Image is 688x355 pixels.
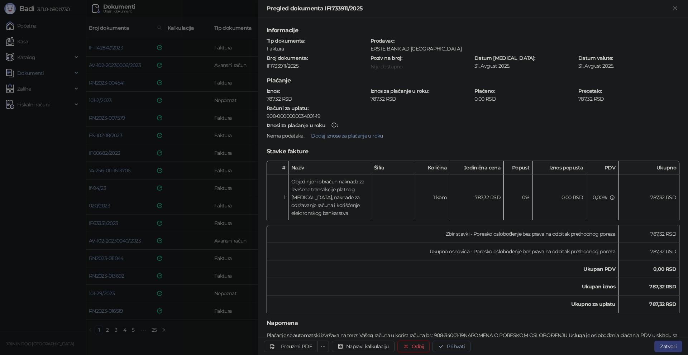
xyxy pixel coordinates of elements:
span: Nema podataka [267,133,304,139]
th: Ukupno [618,161,679,175]
h5: Napomena [267,319,679,327]
h5: Stavke fakture [267,147,679,156]
strong: 787,32 RSD [649,301,676,307]
td: 787,32 RSD [618,225,679,243]
button: Prihvati [433,341,470,352]
th: Naziv [288,161,371,175]
div: 787,32 RSD [370,96,472,102]
td: 787,32 RSD [618,243,679,260]
th: # [267,161,288,175]
div: Pregled dokumenta IFI733911/2025 [267,4,671,13]
strong: Računi za uplatu : [267,105,308,111]
strong: Plaćeno : [474,88,495,94]
div: Iznosi za plaćanje u roku [267,123,325,128]
th: Šifra [371,161,414,175]
th: Jedinična cena [450,161,504,175]
div: . [266,130,680,141]
div: 31. Avgust 2025. [578,63,680,69]
td: Ukupno osnovica - Poresko oslobođenje bez prava na odbitak prethodnog poreza [267,243,618,260]
td: 0,00 RSD [532,175,586,220]
h5: Plaćanje [267,76,679,85]
div: Faktura [266,45,368,52]
strong: Tip dokumenta : [267,38,305,44]
strong: Ukupan PDV [583,266,615,272]
strong: Iznos : [267,88,279,94]
div: 31. Avgust 2025. [474,63,576,69]
td: 787,32 RSD [618,175,679,220]
span: Nije dostupno [371,63,403,70]
div: 908-0000000034001-19 [267,113,679,119]
button: Zatvori [671,4,679,13]
th: Iznos popusta [532,161,586,175]
div: Preuzmi PDF [281,343,312,350]
span: 0,00 % [593,194,607,201]
div: 787,32 RSD [266,96,368,102]
strong: : [267,122,338,129]
th: PDV [586,161,618,175]
td: 0% [504,175,532,220]
strong: Poziv na broj : [371,55,402,61]
td: 1 [267,175,288,220]
strong: Datum [MEDICAL_DATA] : [474,55,535,61]
td: 787,32 RSD [450,175,504,220]
h5: Informacije [267,26,679,35]
td: 1 kom [414,175,450,220]
th: Popust [504,161,532,175]
div: Plaćanje se automatski izvršava na teret Vašeg računa u korist računa br.: 908-34001-19NAPOMENA O... [266,332,680,345]
div: 0,00 RSD [474,96,576,102]
span: ellipsis [321,344,326,349]
strong: 0,00 RSD [653,266,676,272]
button: Dodaj iznose za plaćanje u roku [305,130,388,141]
div: IFI733911/2025 [266,63,368,69]
strong: Broj dokumenta : [267,55,307,61]
div: 787,32 RSD [578,96,680,102]
strong: Datum valute : [578,55,613,61]
button: Napravi kalkulaciju [332,341,395,352]
strong: Ukupan iznos [582,283,615,290]
strong: Prodavac : [371,38,394,44]
a: Preuzmi PDF [264,341,318,352]
th: Količina [414,161,450,175]
button: Zatvori [654,341,682,352]
strong: Preostalo : [578,88,602,94]
strong: 787,32 RSD [649,283,676,290]
div: Objedinjeni obračun naknada za izvršene transakcije platnog [MEDICAL_DATA], naknade za održavanje... [291,178,368,217]
strong: Ukupno za uplatu [571,301,615,307]
td: Zbir stavki - Poresko oslobođenje bez prava na odbitak prethodnog poreza [267,225,618,243]
strong: Iznos za plaćanje u roku : [371,88,429,94]
button: Odbij [397,341,430,352]
div: ERSTE BANK AD [GEOGRAPHIC_DATA] [370,45,679,52]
